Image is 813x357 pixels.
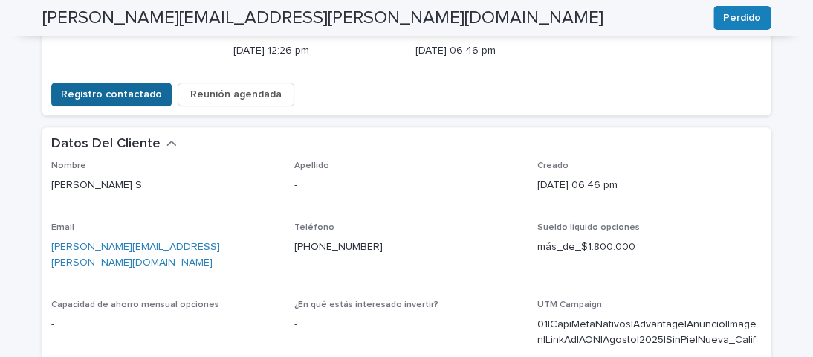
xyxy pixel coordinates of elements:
[294,317,519,332] p: -
[51,223,74,232] span: Email
[51,161,86,170] span: Nombre
[51,317,276,332] p: -
[294,300,438,309] span: ¿En qué estás interesado invertir?
[51,43,216,59] p: -
[51,178,276,193] p: [PERSON_NAME] S.
[178,83,294,106] button: Reunión agendada
[537,300,601,309] span: UTM Campaign
[415,43,580,59] p: [DATE] 06:46 pm
[537,223,639,232] span: Sueldo líquido opciones
[537,161,568,170] span: Creado
[51,136,161,152] h2: Datos Del Cliente
[51,83,172,106] button: Registro contactado
[537,317,762,348] p: 01|CapiMetaNativos|Advantage|Anuncio|Imagen|LinkAd|AON|Agosto|2025|SinPie|Nueva_Calif
[190,87,282,102] span: Reunión agendada
[713,6,771,30] button: Perdido
[51,300,219,309] span: Capacidad de ahorro mensual opciones
[51,136,177,152] button: Datos Del Cliente
[51,242,220,268] a: [PERSON_NAME][EMAIL_ADDRESS][PERSON_NAME][DOMAIN_NAME]
[537,239,762,255] p: más_de_$1.800.000
[233,43,398,59] p: [DATE] 12:26 pm
[723,10,761,25] span: Perdido
[294,161,329,170] span: Apellido
[294,178,519,193] p: -
[61,87,162,102] span: Registro contactado
[294,223,334,232] span: Teléfono
[42,7,603,29] h2: [PERSON_NAME][EMAIL_ADDRESS][PERSON_NAME][DOMAIN_NAME]
[294,242,383,252] a: [PHONE_NUMBER]
[537,178,762,193] p: [DATE] 06:46 pm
